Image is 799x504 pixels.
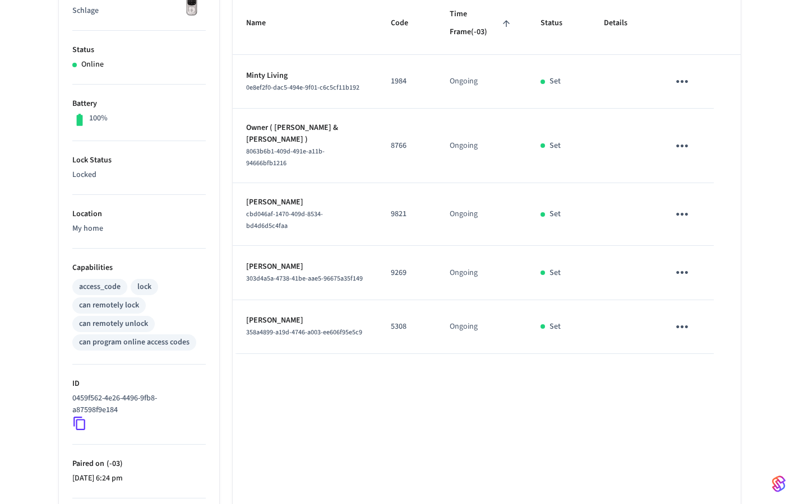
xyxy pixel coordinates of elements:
td: Ongoing [436,246,527,300]
p: 8766 [391,140,423,152]
p: Set [549,140,561,152]
span: 303d4a5a-4738-41be-aae5-96675a35f149 [246,274,363,283]
div: lock [137,281,151,293]
p: 9821 [391,208,423,220]
span: Time Frame(-03) [450,6,514,41]
span: Details [604,15,642,32]
p: Owner ( [PERSON_NAME] & [PERSON_NAME] ) [246,122,364,146]
td: Ongoing [436,300,527,354]
p: [PERSON_NAME] [246,261,364,273]
p: Online [81,59,104,71]
td: Ongoing [436,109,527,183]
p: 100% [89,113,108,124]
p: Locked [72,169,206,181]
p: 5308 [391,321,423,333]
p: Set [549,267,561,279]
p: Set [549,208,561,220]
div: access_code [79,281,121,293]
td: Ongoing [436,55,527,109]
p: 0459f562-4e26-4496-9fb8-a87598f9e184 [72,393,201,416]
p: [PERSON_NAME] [246,197,364,208]
p: 9269 [391,267,423,279]
div: can remotely unlock [79,318,148,330]
p: Battery [72,98,206,110]
span: ( -03 ) [104,458,123,469]
p: 1984 [391,76,423,87]
td: Ongoing [436,183,527,246]
div: can remotely lock [79,300,139,311]
p: [DATE] 6:24 pm [72,473,206,484]
p: My home [72,223,206,235]
span: 0e8ef2f0-dac5-494e-9f01-c6c5cf11b192 [246,83,359,92]
p: Schlage [72,5,206,17]
p: Status [72,44,206,56]
p: [PERSON_NAME] [246,315,364,326]
span: Code [391,15,423,32]
span: 358a4899-a19d-4746-a003-ee606f95e5c9 [246,328,362,337]
p: Location [72,208,206,220]
p: Capabilities [72,262,206,274]
p: Minty Living [246,70,364,82]
p: Lock Status [72,155,206,166]
div: can program online access codes [79,337,190,348]
p: ID [72,378,206,390]
span: 8063b6b1-409d-491e-a11b-94666bfb1216 [246,147,325,168]
span: cbd046af-1470-409d-8534-bd4d6d5c4faa [246,209,323,231]
p: Set [549,321,561,333]
p: Paired on [72,458,206,470]
span: Status [541,15,577,32]
span: Name [246,15,280,32]
img: SeamLogoGradient.69752ec5.svg [772,475,786,493]
p: Set [549,76,561,87]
